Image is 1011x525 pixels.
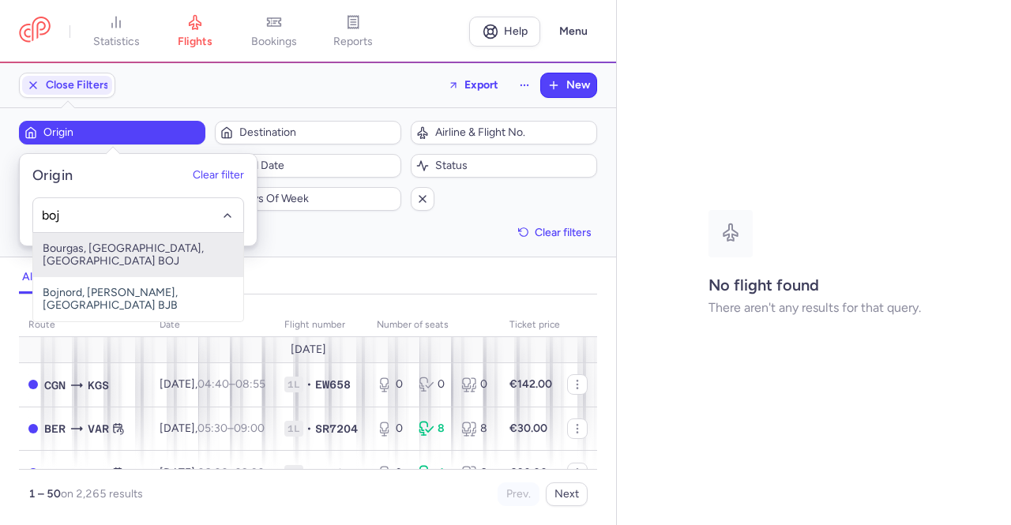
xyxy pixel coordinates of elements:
a: bookings [235,14,314,49]
button: Origin [19,121,205,144]
span: EW658 [315,377,351,392]
span: – [197,422,265,435]
button: Close Filters [20,73,115,97]
a: statistics [77,14,156,49]
span: Days of week [239,193,396,205]
span: Destination [239,126,396,139]
button: New [541,73,596,97]
strong: €30.00 [509,466,547,479]
span: Clear filters [535,227,592,238]
a: flights [156,14,235,49]
h4: all [22,270,35,284]
button: Menu [550,17,597,47]
span: on 2,265 results [61,487,143,501]
span: Airline & Flight No. [435,126,592,139]
button: Next [546,482,588,506]
span: Export [464,79,498,91]
span: BER [44,420,66,437]
button: Destination [215,121,401,144]
span: – [197,377,265,391]
div: 6 [461,465,490,481]
span: • [306,377,312,392]
span: New [566,79,590,92]
span: VAR [88,464,109,482]
a: CitizenPlane red outlined logo [19,17,51,46]
strong: €142.00 [509,377,552,391]
span: [DATE], [160,422,265,435]
span: Close Filters [46,79,109,92]
div: 8 [419,421,448,437]
time: 06:00 [197,466,228,479]
div: 0 [377,421,406,437]
span: CGN [44,377,66,394]
span: [DATE], [160,466,265,479]
span: Bourgas, [GEOGRAPHIC_DATA], [GEOGRAPHIC_DATA] BOJ [33,233,243,277]
time: 09:00 [234,422,265,435]
th: Ticket price [500,313,569,337]
span: reports [333,35,373,49]
span: statistics [93,35,140,49]
span: Help [504,25,528,37]
div: 4 [419,465,448,481]
div: 0 [461,377,490,392]
span: [DATE] [291,343,326,356]
span: Origin [43,126,200,139]
span: – [197,466,265,479]
strong: 1 – 50 [28,487,61,501]
div: 0 [419,377,448,392]
th: Flight number [275,313,367,337]
span: VAR [88,420,109,437]
input: -searchbox [42,207,235,224]
button: Clear filters [513,220,597,244]
time: 04:40 [197,377,229,391]
button: Clear filter [193,170,244,182]
button: Prev. [498,482,539,506]
time: 08:55 [235,377,265,391]
span: [DATE], [160,377,265,391]
th: date [150,313,275,337]
span: KGS [88,377,109,394]
div: 0 [377,377,406,392]
span: SR7204 [315,421,358,437]
th: number of seats [367,313,500,337]
strong: €30.00 [509,422,547,435]
span: Status [435,159,592,172]
div: 2 [377,465,406,481]
span: STR [44,464,66,482]
p: There aren't any results for that query. [708,301,921,315]
h5: Origin [32,167,73,185]
th: route [19,313,150,337]
span: • [306,465,312,481]
a: reports [314,14,393,49]
span: 1L [284,377,303,392]
time: 05:30 [197,422,227,435]
a: Help [469,17,540,47]
span: 1L [284,421,303,437]
span: flights [178,35,212,49]
button: End date [215,154,401,178]
span: • [306,421,312,437]
span: EW2920 [315,465,358,481]
strong: No flight found [708,276,819,294]
span: bookings [251,35,297,49]
button: Airline & Flight No. [411,121,597,144]
button: Export [438,73,509,98]
span: End date [239,159,396,172]
button: Status [411,154,597,178]
span: Bojnord, [PERSON_NAME], [GEOGRAPHIC_DATA] BJB [33,277,243,321]
time: 09:20 [235,466,265,479]
span: 1L [284,465,303,481]
div: 8 [461,421,490,437]
button: Days of week [215,187,401,211]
